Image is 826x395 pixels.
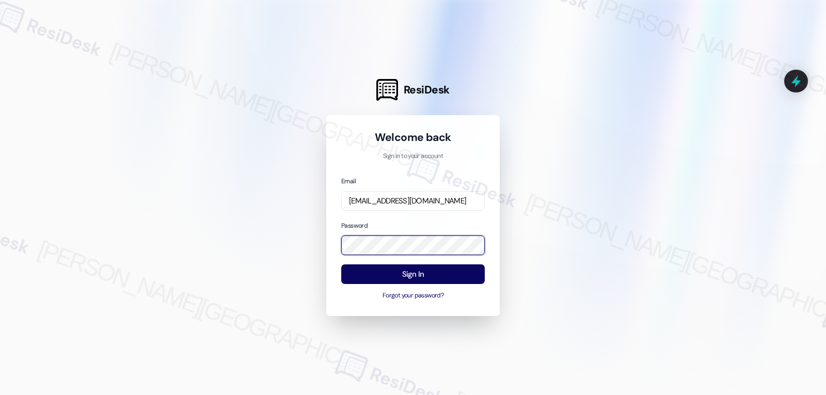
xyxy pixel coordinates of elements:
p: Sign in to your account [341,152,485,161]
img: ResiDesk Logo [376,79,398,101]
input: name@example.com [341,191,485,211]
button: Forgot your password? [341,291,485,301]
button: Sign In [341,264,485,285]
span: ResiDesk [404,83,450,97]
label: Password [341,222,368,230]
h1: Welcome back [341,130,485,145]
label: Email [341,177,356,185]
